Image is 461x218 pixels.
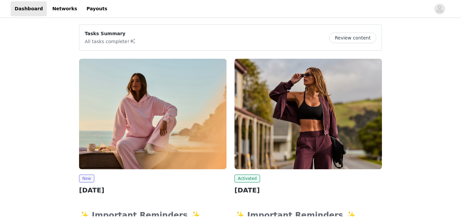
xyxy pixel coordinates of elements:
[234,185,382,195] h2: [DATE]
[82,1,111,16] a: Payouts
[48,1,81,16] a: Networks
[234,59,382,169] img: Fabletics
[85,30,136,37] p: Tasks Summary
[11,1,47,16] a: Dashboard
[329,33,376,43] button: Review content
[234,175,260,182] span: Activated
[79,175,94,182] span: New
[79,59,227,169] img: Fabletics
[436,4,443,14] div: avatar
[79,185,227,195] h2: [DATE]
[85,37,136,45] p: All tasks complete!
